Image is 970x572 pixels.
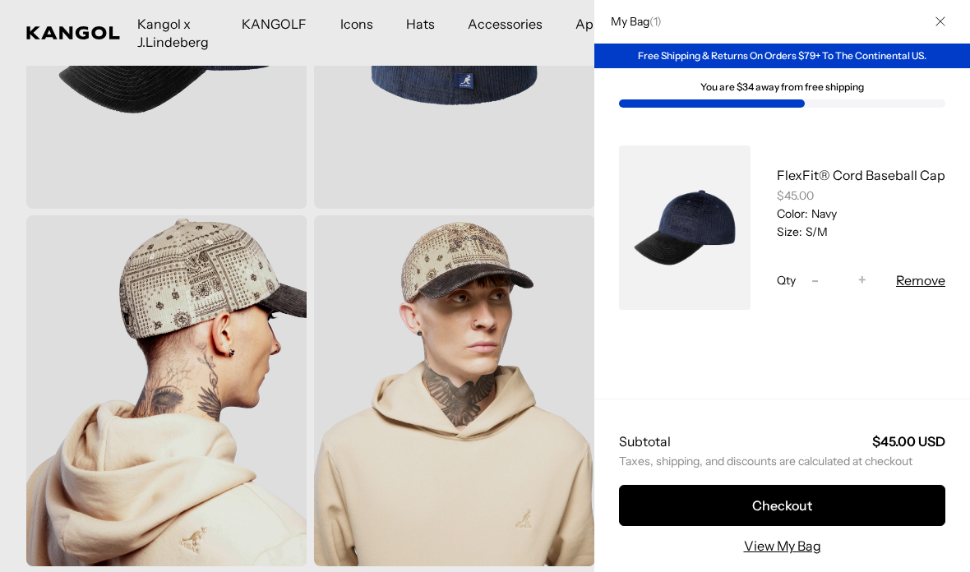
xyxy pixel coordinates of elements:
[777,188,945,203] div: $45.00
[802,224,828,239] dd: S/M
[777,206,808,221] dt: Color:
[802,270,827,290] button: -
[603,14,662,29] h2: My Bag
[808,206,837,221] dd: Navy
[619,432,671,450] h2: Subtotal
[619,454,945,468] small: Taxes, shipping, and discounts are calculated at checkout
[858,270,866,292] span: +
[827,270,850,290] input: Quantity for FlexFit® Cord Baseball Cap
[744,536,821,556] a: View My Bag
[654,14,657,29] span: 1
[872,433,945,450] strong: $45.00 USD
[777,224,802,239] dt: Size:
[896,270,945,290] button: Remove FlexFit® Cord Baseball Cap - Navy / S/M
[850,270,875,290] button: +
[649,14,662,29] span: ( )
[619,485,945,526] button: Checkout
[777,167,945,183] a: FlexFit® Cord Baseball Cap
[777,273,796,288] span: Qty
[811,270,819,292] span: -
[594,44,970,68] div: Free Shipping & Returns On Orders $79+ To The Continental US.
[619,81,945,93] div: You are $34 away from free shipping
